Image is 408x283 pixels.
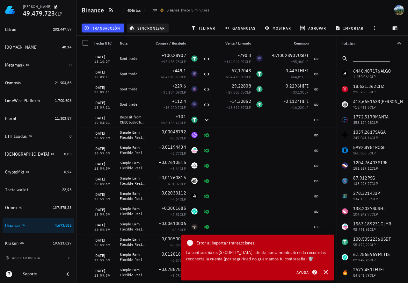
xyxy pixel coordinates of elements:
span: 95.458,78 [163,59,180,64]
span: +101 [176,114,186,119]
a: [DEMOGRAPHIC_DATA] 0,03 [3,146,74,162]
span: Comisión [294,41,309,46]
span: +100,28907 [162,53,186,58]
div: 13:09:11 [94,75,115,79]
button: mostrar [262,24,295,32]
div: Metamask [5,62,25,68]
span: 48,14 [62,45,71,49]
span: HIFI [300,83,309,89]
div: 13:10:07 [94,60,115,63]
span: 1.700.606 [55,98,71,103]
span: ≈ [170,136,186,140]
div: Eternl [5,116,16,121]
span: CLP [245,59,251,64]
span: CLP [245,90,251,95]
span: CLP [180,212,186,217]
a: ETH Exodus 0 [3,129,74,144]
div: [DATE] [94,115,115,121]
div: Simple Earn Flexible Real-Time [120,237,145,247]
span: ≈ [291,74,309,79]
img: 270.png [160,8,164,12]
button: agregar cuenta [4,255,43,261]
span: ( ) [181,7,209,13]
span: CLP [180,151,186,156]
span: CLP [180,273,186,278]
div: USDT-icon [191,117,198,123]
div: Spot trade [120,56,145,61]
span: ≈ [163,105,186,110]
span: 31,02 [171,181,180,186]
div: [DATE] [94,130,115,137]
span: Venta / Enviado [225,41,251,46]
span: 21.903,86 [55,80,71,85]
span: CLP [245,105,251,110]
div: [DEMOGRAPHIC_DATA] [5,152,49,157]
span: +112,4 [172,98,186,104]
span: 64,81 [293,74,302,79]
span: CLP [245,74,251,79]
div: Spot trade [120,71,145,76]
span: 282.447,57 [53,27,71,32]
span: ≈ [170,258,186,263]
span: ≈ [291,59,309,64]
span: CLP [180,166,186,171]
span: CLP [302,59,309,64]
div: Venta / Enviado [213,36,254,51]
button: filtrar [188,24,219,32]
span: 19.513.027 [53,241,71,245]
span: ≈ [226,74,251,79]
span: Fecha UTC [94,41,112,46]
div: USDT-icon [191,55,198,62]
span: sincronizar [131,25,165,31]
span: 0,87 [172,258,180,263]
div: Simple Earn Flexible Real-Time [120,267,145,278]
div: 23:59:59 [94,167,115,170]
span: ≈ [161,59,186,64]
div: 23:59:59 [94,137,115,140]
a: Kraken 19.513.027 [3,236,74,251]
span: Compra / Recibido [156,41,186,46]
div: HIFI-icon [191,86,198,92]
div: [DATE] [94,176,115,182]
div: [DATE] [94,191,115,198]
div: [DATE] [94,145,115,152]
span: -0,10028907 [272,53,298,58]
div: Kraken [5,241,19,246]
span: -57,17043 [230,68,251,74]
span: CLP [180,105,186,110]
div: Simple Earn Flexible Real-Time [120,222,145,232]
div: METIS-icon [191,208,198,215]
span: CLP [55,11,62,17]
span: ≈ [226,90,251,95]
span: +0,01760815 [159,175,186,180]
span: transacción [85,25,120,31]
span: 0 [69,62,71,67]
div: [DATE] [94,100,115,106]
span: agrupar [301,25,326,31]
span: ≈ [168,181,186,186]
span: +0,00050074 [159,236,186,242]
div: 13:09:11 [94,91,115,94]
div: TIA-icon [191,132,198,138]
span: hace 5 minutos [182,8,208,12]
span: ≈ [170,273,186,278]
span: 64.810,63 [163,74,180,79]
div: 23:59:59 [94,198,115,201]
span: ≈ [161,74,186,79]
div: Binance [5,223,20,228]
span: 22,96 [62,187,71,192]
div: Simple Earn Flexible Real-Time [120,176,145,186]
span: CLP [302,105,309,110]
div: SANTOS-icon [191,178,198,184]
span: ≈ [170,243,186,247]
span: agregar cuenta [7,256,40,260]
div: Deposit from Cb8C5uSvCbcZki6b9QGZzCScPm6WJQBfeh45XdVM9awy [120,115,145,125]
span: ≈ [172,227,186,232]
span: ≈ [170,212,186,217]
div: [DATE] [94,268,115,274]
span: 54.416,89 [228,74,245,79]
span: CLP [302,90,309,95]
a: Binance 4.673.882 [3,218,74,233]
span: 0,03 [64,152,71,156]
span: +449,1 [172,68,186,74]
